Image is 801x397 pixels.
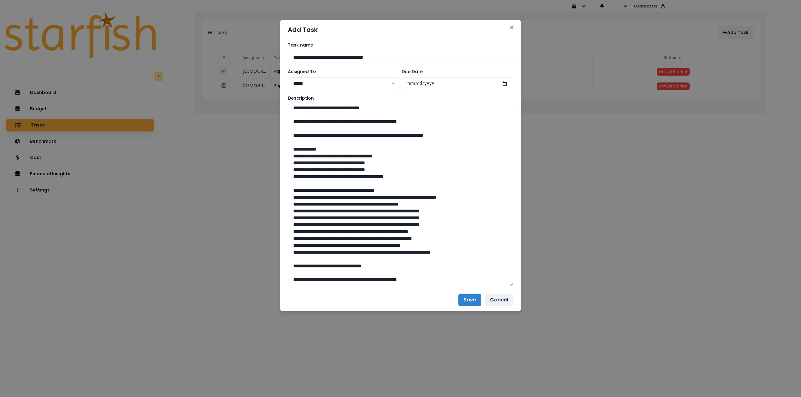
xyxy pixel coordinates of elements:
button: Close [507,22,517,32]
label: Task name [288,42,509,48]
header: Add Task [280,20,521,39]
label: Due Date [402,68,509,75]
button: Save [458,294,481,306]
button: Cancel [485,294,513,306]
label: Description [288,95,509,102]
label: Assigned To [288,68,395,75]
